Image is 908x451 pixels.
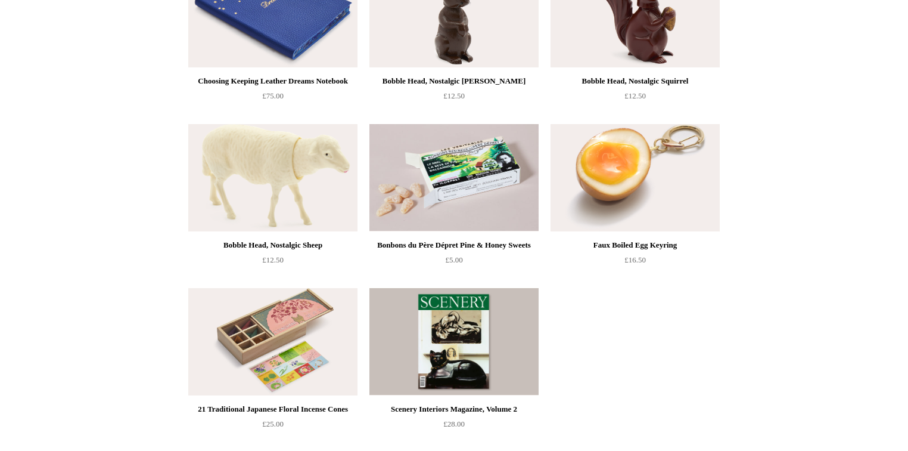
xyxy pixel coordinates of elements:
a: Bobble Head, Nostalgic Sheep £12.50 [188,238,357,287]
a: Faux Boiled Egg Keyring £16.50 [551,238,720,287]
div: 21 Traditional Japanese Floral Incense Cones [191,402,355,416]
img: Faux Boiled Egg Keyring [551,124,720,231]
a: Scenery Interiors Magazine, Volume 2 Scenery Interiors Magazine, Volume 2 [369,288,539,396]
div: Bobble Head, Nostalgic Sheep [191,238,355,252]
span: £12.50 [262,255,284,264]
a: Choosing Keeping Leather Dreams Notebook £75.00 [188,74,357,123]
span: £12.50 [443,91,465,100]
img: Scenery Interiors Magazine, Volume 2 [369,288,539,396]
div: Choosing Keeping Leather Dreams Notebook [191,74,355,88]
div: Faux Boiled Egg Keyring [553,238,717,252]
a: Scenery Interiors Magazine, Volume 2 £28.00 [369,402,539,451]
div: Bobble Head, Nostalgic Squirrel [553,74,717,88]
div: Bonbons du Père Dépret Pine & Honey Sweets [372,238,536,252]
a: 21 Traditional Japanese Floral Incense Cones 21 Traditional Japanese Floral Incense Cones [188,288,357,396]
span: £5.00 [445,255,462,264]
a: Bobble Head, Nostalgic Sheep Bobble Head, Nostalgic Sheep [188,124,357,231]
span: £28.00 [443,419,465,428]
a: Bobble Head, Nostalgic [PERSON_NAME] £12.50 [369,74,539,123]
img: Bobble Head, Nostalgic Sheep [188,124,357,231]
div: Bobble Head, Nostalgic [PERSON_NAME] [372,74,536,88]
a: Bobble Head, Nostalgic Squirrel £12.50 [551,74,720,123]
img: Bonbons du Père Dépret Pine & Honey Sweets [369,124,539,231]
a: Faux Boiled Egg Keyring Faux Boiled Egg Keyring [551,124,720,231]
span: £75.00 [262,91,284,100]
span: £25.00 [262,419,284,428]
div: Scenery Interiors Magazine, Volume 2 [372,402,536,416]
span: £16.50 [624,255,646,264]
a: Bonbons du Père Dépret Pine & Honey Sweets Bonbons du Père Dépret Pine & Honey Sweets [369,124,539,231]
a: 21 Traditional Japanese Floral Incense Cones £25.00 [188,402,357,451]
a: Bonbons du Père Dépret Pine & Honey Sweets £5.00 [369,238,539,287]
span: £12.50 [624,91,646,100]
img: 21 Traditional Japanese Floral Incense Cones [188,288,357,396]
